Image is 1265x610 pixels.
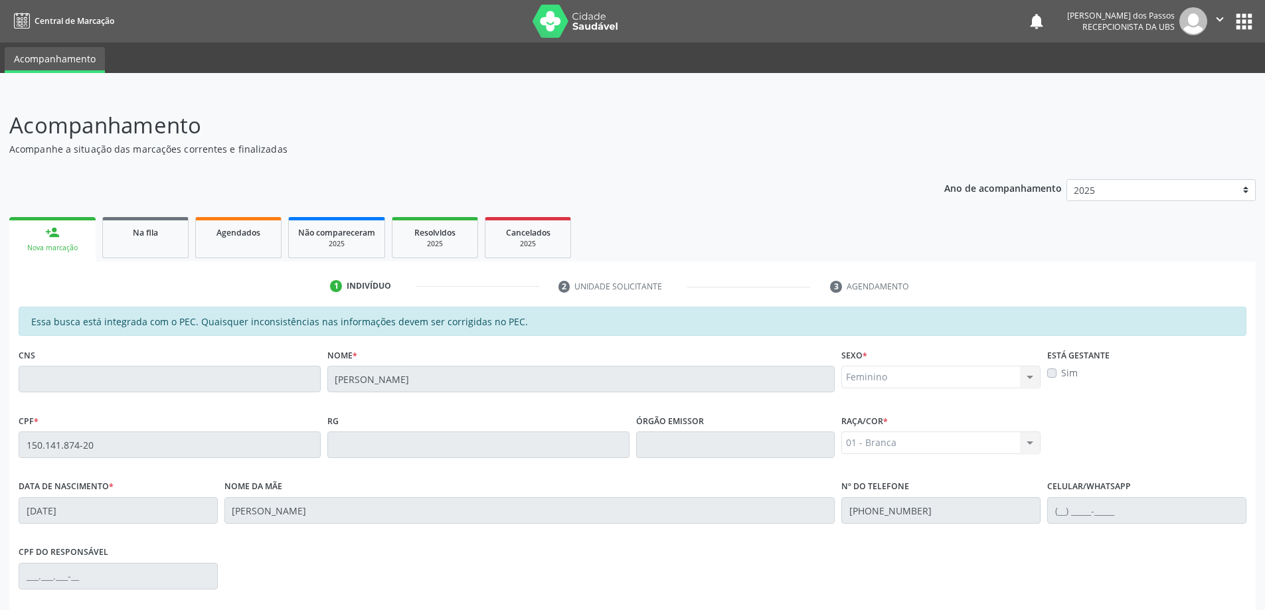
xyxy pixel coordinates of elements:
[1179,7,1207,35] img: img
[9,142,882,156] p: Acompanhe a situação das marcações correntes e finalizadas
[1061,366,1078,380] label: Sim
[327,411,339,431] label: RG
[216,227,260,238] span: Agendados
[841,345,867,366] label: Sexo
[1027,12,1046,31] button: notifications
[1213,12,1227,27] i: 
[1047,477,1131,497] label: Celular/WhatsApp
[45,225,60,240] div: person_add
[1082,21,1175,33] span: Recepcionista da UBS
[414,227,456,238] span: Resolvidos
[35,15,114,27] span: Central de Marcação
[298,239,375,249] div: 2025
[636,411,704,431] label: Órgão emissor
[402,239,468,249] div: 2025
[841,411,888,431] label: Raça/cor
[9,109,882,142] p: Acompanhamento
[495,239,561,249] div: 2025
[19,307,1246,336] div: Essa busca está integrada com o PEC. Quaisquer inconsistências nas informações devem ser corrigid...
[1047,497,1246,524] input: (__) _____-_____
[19,345,35,366] label: CNS
[5,47,105,73] a: Acompanhamento
[224,477,282,497] label: Nome da mãe
[19,243,86,253] div: Nova marcação
[19,497,218,524] input: __/__/____
[19,477,114,497] label: Data de nascimento
[133,227,158,238] span: Na fila
[944,179,1062,196] p: Ano de acompanhamento
[1047,345,1110,366] label: Está gestante
[9,10,114,32] a: Central de Marcação
[1232,10,1256,33] button: apps
[841,497,1041,524] input: (__) _____-_____
[327,345,357,366] label: Nome
[1067,10,1175,21] div: [PERSON_NAME] dos Passos
[298,227,375,238] span: Não compareceram
[19,411,39,431] label: CPF
[347,280,391,292] div: Indivíduo
[506,227,550,238] span: Cancelados
[1207,7,1232,35] button: 
[19,542,108,563] label: CPF do responsável
[841,477,909,497] label: Nº do Telefone
[330,280,342,292] div: 1
[19,563,218,589] input: ___.___.___-__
